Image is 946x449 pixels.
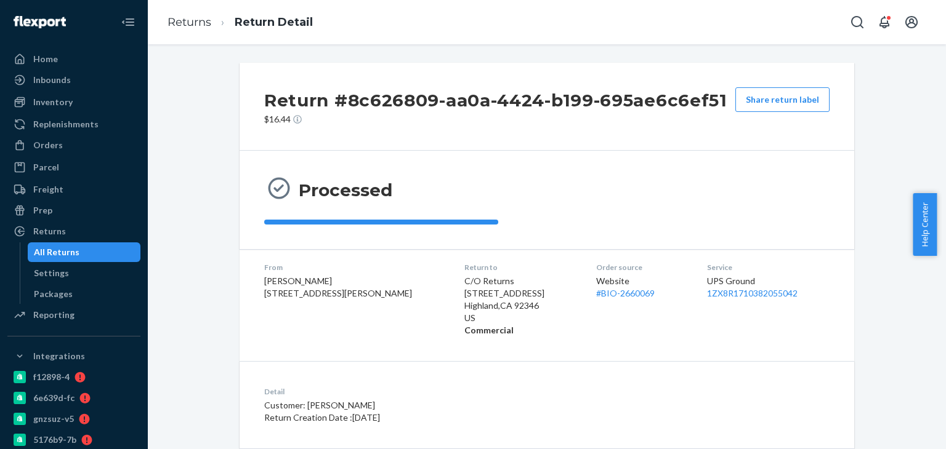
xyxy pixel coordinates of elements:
[168,15,211,29] a: Returns
[7,409,140,429] a: gnzsuz-v5
[33,204,52,217] div: Prep
[464,275,577,287] p: C/O Returns
[33,53,58,65] div: Home
[235,15,313,29] a: Return Detail
[7,180,140,199] a: Freight
[7,221,140,241] a: Returns
[7,367,140,387] a: f12898-4
[299,179,392,201] h3: Processed
[7,70,140,90] a: Inbounds
[14,16,66,28] img: Flexport logo
[34,288,73,300] div: Packages
[7,201,140,220] a: Prep
[34,246,79,258] div: All Returns
[264,386,605,397] dt: Detail
[33,392,75,404] div: 6e639d-fc
[116,10,140,34] button: Close Navigation
[34,267,69,279] div: Settings
[33,183,63,196] div: Freight
[707,288,798,298] a: 1ZX8R1710382055042
[33,434,76,446] div: 5176b9-7b
[707,276,755,286] span: UPS Ground
[158,4,323,41] ol: breadcrumbs
[7,157,140,177] a: Parcel
[33,350,85,362] div: Integrations
[7,49,140,69] a: Home
[28,242,141,262] a: All Returns
[596,275,687,300] div: Website
[33,139,63,151] div: Orders
[464,262,577,272] dt: Return to
[33,74,71,86] div: Inbounds
[33,161,59,173] div: Parcel
[33,371,70,383] div: f12898-4
[28,263,141,283] a: Settings
[872,10,897,34] button: Open notifications
[264,113,727,125] p: $16.44
[7,92,140,112] a: Inventory
[735,87,830,112] button: Share return label
[845,10,870,34] button: Open Search Box
[464,287,577,300] p: [STREET_ADDRESS]
[33,225,66,237] div: Returns
[264,87,727,113] h2: Return #8c626809-aa0a-4424-b199-695ae6c6ef51
[33,309,75,321] div: Reporting
[464,300,577,312] p: Highland , CA 92346
[7,388,140,408] a: 6e639d-fc
[264,411,605,424] p: Return Creation Date : [DATE]
[7,114,140,134] a: Replenishments
[464,325,514,335] strong: Commercial
[7,135,140,155] a: Orders
[33,413,74,425] div: gnzsuz-v5
[264,399,605,411] p: Customer: [PERSON_NAME]
[33,118,99,130] div: Replenishments
[28,284,141,304] a: Packages
[264,276,412,298] span: [PERSON_NAME] [STREET_ADDRESS][PERSON_NAME]
[707,262,830,272] dt: Service
[464,312,577,324] p: US
[596,288,655,298] a: #BIO-2660069
[7,346,140,366] button: Integrations
[596,262,687,272] dt: Order source
[7,305,140,325] a: Reporting
[264,262,445,272] dt: From
[33,96,73,108] div: Inventory
[913,193,937,256] button: Help Center
[899,10,924,34] button: Open account menu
